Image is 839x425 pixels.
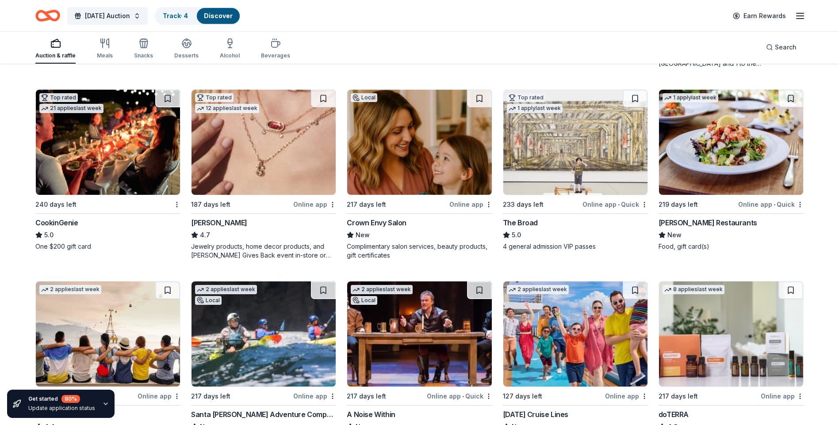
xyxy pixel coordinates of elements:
div: 187 days left [191,199,230,210]
span: New [667,230,682,240]
div: 1 apply last week [663,93,718,102]
div: Top rated [195,93,234,102]
div: Online app Quick [582,199,648,210]
button: Desserts [174,34,199,64]
a: Image for Kendra ScottTop rated12 applieslast week187 days leftOnline app[PERSON_NAME]4.7Jewelry ... [191,89,336,260]
div: Jewelry products, home decor products, and [PERSON_NAME] Gives Back event in-store or online (or ... [191,242,336,260]
img: Image for Let's Roam [36,281,180,387]
a: Image for CookinGenieTop rated21 applieslast week240 days leftCookinGenie5.0One $200 gift card [35,89,180,251]
div: doTERRA [659,409,689,420]
button: Alcohol [220,34,240,64]
button: [DATE] Auction [67,7,148,25]
button: Snacks [134,34,153,64]
div: [PERSON_NAME] Restaurants [659,217,757,228]
div: 217 days left [347,199,386,210]
a: Image for Cameron Mitchell Restaurants1 applylast week219 days leftOnline app•Quick[PERSON_NAME] ... [659,89,804,251]
div: [DATE] Cruise Lines [503,409,568,420]
a: Image for Crown Envy SalonLocal217 days leftOnline appCrown Envy SalonNewComplimentary salon serv... [347,89,492,260]
img: Image for Kendra Scott [192,90,336,195]
div: [PERSON_NAME] [191,217,247,228]
div: Online app [293,199,336,210]
div: Online app [449,199,492,210]
img: Image for The Broad [503,90,647,195]
img: Image for Santa Barbara Adventure Company [192,281,336,387]
div: 2 applies last week [195,285,257,294]
div: 127 days left [503,391,542,402]
div: Meals [97,52,113,59]
div: Alcohol [220,52,240,59]
div: Online app [293,391,336,402]
div: 2 applies last week [39,285,101,294]
div: Beverages [261,52,290,59]
div: One $200 gift card [35,242,180,251]
div: 233 days left [503,199,544,210]
div: 2 applies last week [351,285,413,294]
a: Image for The BroadTop rated1 applylast week233 days leftOnline app•QuickThe Broad5.04 general ad... [503,89,648,251]
div: Online app [761,391,804,402]
div: Crown Envy Salon [347,217,406,228]
div: 217 days left [191,391,230,402]
span: 5.0 [44,230,54,240]
span: 4.7 [200,230,210,240]
div: Update application status [28,405,95,412]
div: Online app [605,391,648,402]
span: Search [775,42,797,53]
div: 8 applies last week [663,285,724,294]
div: 4 general admission VIP passes [503,242,648,251]
span: • [618,201,620,208]
div: Local [195,296,222,305]
img: Image for A Noise Within [347,281,491,387]
div: 1 apply last week [507,104,563,113]
div: Complimentary salon services, beauty products, gift certificates [347,242,492,260]
div: Local [351,296,377,305]
img: Image for Cameron Mitchell Restaurants [659,90,803,195]
div: 2 applies last week [507,285,569,294]
div: Top rated [507,93,545,102]
div: 217 days left [347,391,386,402]
span: • [462,393,464,400]
div: Online app Quick [738,199,804,210]
img: Image for doTERRA [659,281,803,387]
div: 12 applies last week [195,104,259,113]
div: Online app Quick [427,391,492,402]
div: Get started [28,395,95,403]
button: Search [759,38,804,56]
span: 5.0 [512,230,521,240]
button: Auction & raffle [35,34,76,64]
button: Beverages [261,34,290,64]
div: Snacks [134,52,153,59]
div: A Noise Within [347,409,395,420]
a: Earn Rewards [728,8,791,24]
img: Image for Carnival Cruise Lines [503,281,647,387]
div: CookinGenie [35,217,78,228]
div: Auction & raffle [35,52,76,59]
div: Online app [138,391,180,402]
div: Local [351,93,377,102]
div: The Broad [503,217,538,228]
a: Home [35,5,60,26]
div: 21 applies last week [39,104,103,113]
span: • [774,201,775,208]
div: Food, gift card(s) [659,242,804,251]
span: New [356,230,370,240]
a: Track· 4 [163,12,188,19]
a: Discover [204,12,233,19]
div: 240 days left [35,199,77,210]
div: Desserts [174,52,199,59]
div: 217 days left [659,391,698,402]
div: 219 days left [659,199,698,210]
div: 80 % [61,395,80,403]
div: Top rated [39,93,78,102]
img: Image for Crown Envy Salon [347,90,491,195]
img: Image for CookinGenie [36,90,180,195]
span: [DATE] Auction [85,11,130,21]
div: Santa [PERSON_NAME] Adventure Company [191,409,336,420]
button: Meals [97,34,113,64]
button: Track· 4Discover [155,7,241,25]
